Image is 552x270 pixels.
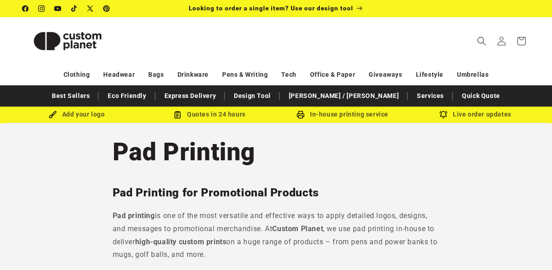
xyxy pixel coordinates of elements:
[148,67,164,83] a: Bags
[103,88,151,104] a: Eco Friendly
[160,88,221,104] a: Express Delivery
[113,209,440,261] p: is one of the most versatile and effective ways to apply detailed logos, designs, and messages to...
[178,67,209,83] a: Drinkware
[310,67,355,83] a: Office & Paper
[47,88,94,104] a: Best Sellers
[439,111,447,119] img: Order updates
[369,67,402,83] a: Giveaways
[113,136,440,168] h1: Pad Printing
[284,88,403,104] a: [PERSON_NAME] / [PERSON_NAME]
[173,111,182,119] img: Order Updates Icon
[64,67,90,83] a: Clothing
[222,67,268,83] a: Pens & Writing
[10,109,143,120] div: Add your logo
[113,211,155,220] strong: Pad printing
[297,111,305,119] img: In-house printing
[507,227,552,270] iframe: Chat Widget
[457,67,488,83] a: Umbrellas
[281,67,296,83] a: Tech
[19,17,116,65] a: Custom Planet
[113,186,440,200] h2: Pad Printing for Promotional Products
[457,88,505,104] a: Quick Quote
[189,5,353,12] span: Looking to order a single item? Use our design tool
[272,224,323,233] strong: Custom Planet
[472,31,492,51] summary: Search
[409,109,542,120] div: Live order updates
[143,109,276,120] div: Quotes in 24 hours
[412,88,448,104] a: Services
[49,111,57,119] img: Brush Icon
[276,109,409,120] div: In-house printing service
[103,67,135,83] a: Headwear
[229,88,275,104] a: Design Tool
[416,67,443,83] a: Lifestyle
[135,237,227,246] strong: high-quality custom prints
[23,21,113,61] img: Custom Planet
